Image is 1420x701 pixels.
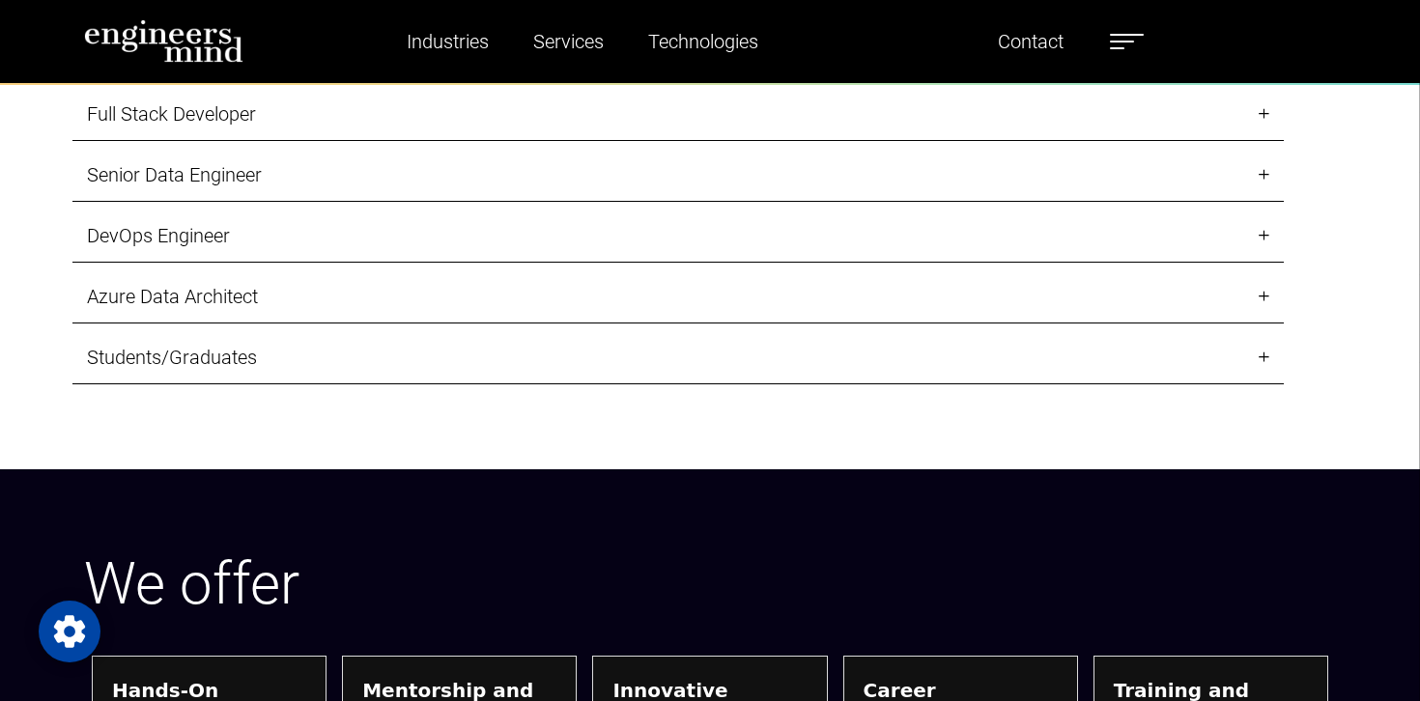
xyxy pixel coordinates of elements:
[399,19,497,64] a: Industries
[72,149,1284,202] a: Senior Data Engineer
[84,549,299,618] span: We offer
[72,210,1284,263] a: DevOps Engineer
[72,88,1284,141] a: Full Stack Developer
[84,19,243,63] img: logo
[525,19,611,64] a: Services
[72,331,1284,384] a: Students/Graduates
[72,270,1284,323] a: Azure Data Architect
[990,19,1071,64] a: Contact
[640,19,766,64] a: Technologies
